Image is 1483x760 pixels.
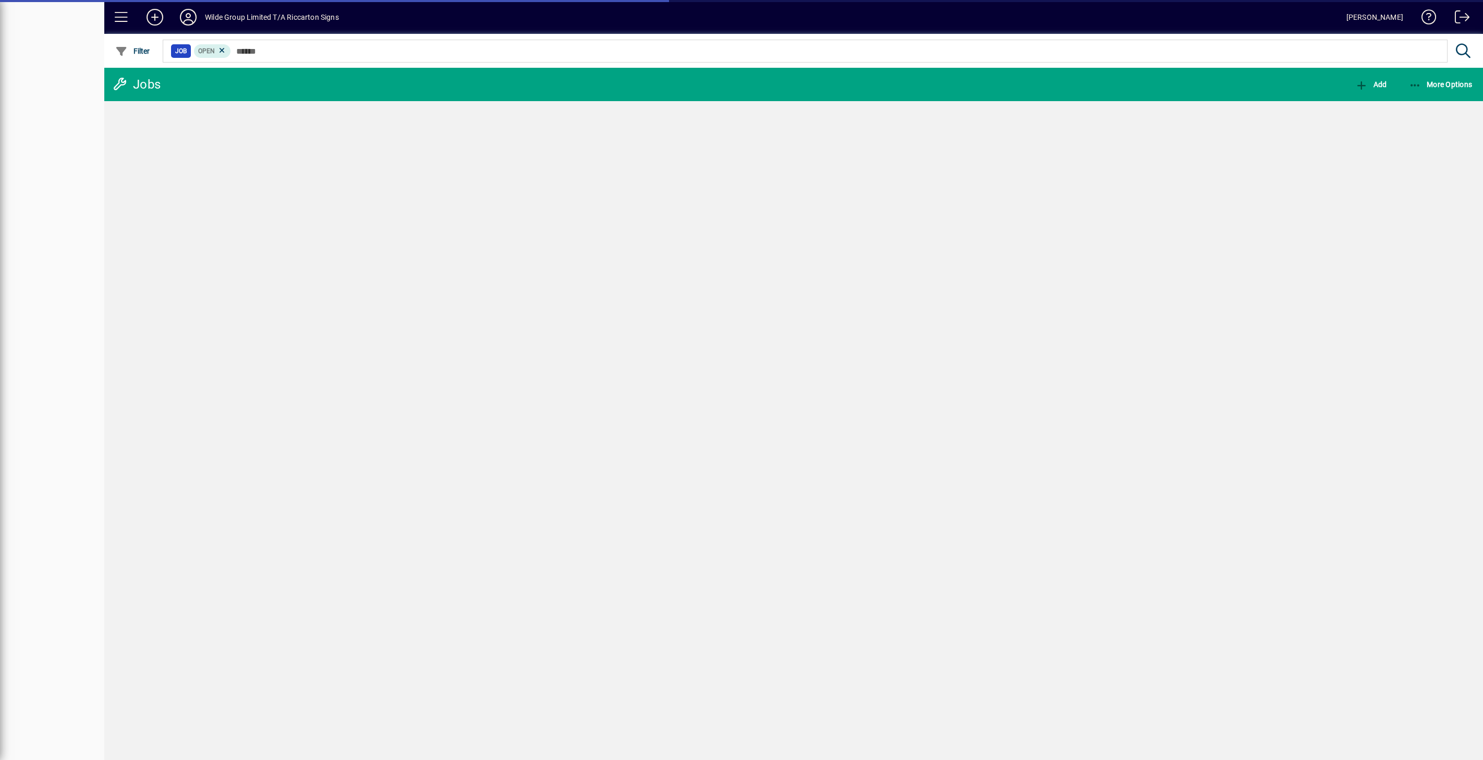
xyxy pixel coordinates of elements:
span: Job [175,46,187,56]
button: Filter [113,42,153,60]
mat-chip: Open Status: Open [194,44,231,58]
button: More Options [1406,75,1475,94]
span: Add [1355,80,1387,89]
span: More Options [1409,80,1473,89]
span: Open [198,47,215,55]
button: Add [138,8,172,27]
div: Wilde Group Limited T/A Riccarton Signs [205,9,339,26]
button: Profile [172,8,205,27]
a: Knowledge Base [1414,2,1437,36]
span: Filter [115,47,150,55]
button: Add [1353,75,1389,94]
a: Logout [1447,2,1470,36]
div: [PERSON_NAME] [1346,9,1403,26]
div: Jobs [112,76,161,93]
